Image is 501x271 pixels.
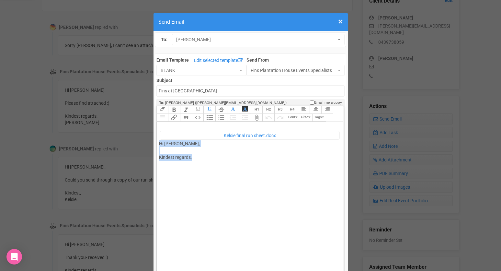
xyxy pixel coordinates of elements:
button: Underline [192,106,203,114]
div: Hi [PERSON_NAME], Kindest regards, [159,124,339,174]
button: Font Background [239,106,251,114]
button: Tags [312,114,326,122]
button: Size [299,114,312,122]
button: Undo [262,114,274,122]
button: Redo [274,114,286,122]
button: Numbers [215,114,227,122]
button: Italic [180,106,192,114]
button: Align Right [321,106,333,114]
button: Font Colour [227,106,239,114]
button: Heading 2 [262,106,274,114]
button: Heading 3 [274,106,286,114]
button: Bullets [203,114,215,122]
label: Send From [246,55,345,63]
button: Quote [180,114,192,122]
h4: Send Email [158,18,343,26]
button: Font [286,114,299,122]
span: BLANK [161,67,238,74]
button: Code [192,114,203,122]
span: [PERSON_NAME] ([PERSON_NAME][EMAIL_ADDRESS][DOMAIN_NAME]) [165,100,287,105]
button: Heading 4 [286,106,298,114]
button: Clear Formatting at cursor [156,106,168,114]
label: Email Template [156,57,189,63]
label: To: [161,36,167,43]
label: Subject [156,76,345,84]
span: H2 [266,107,271,112]
span: [PERSON_NAME] [176,36,336,43]
button: Increase Level [239,114,251,122]
div: Open Intercom Messenger [6,249,22,265]
span: H4 [290,107,294,112]
button: Align Left [298,106,310,114]
strong: To: [159,100,164,105]
button: Attach Files [251,114,262,122]
button: Link [168,114,180,122]
span: H3 [278,107,282,112]
span: Email me a copy [314,100,342,105]
span: H1 [255,107,259,112]
span: Kelsie final run sheet.docx [224,133,276,138]
button: Align Justified [156,114,168,122]
button: Align Center [310,106,321,114]
button: Heading 1 [251,106,262,114]
button: Strikethrough [215,106,227,114]
a: Edit selected template [192,57,244,65]
button: Decrease Level [227,114,239,122]
span: Fins Plantation House Events Specialists [251,67,336,74]
span: × [338,16,343,27]
button: Underline Colour [203,106,215,114]
button: Bold [168,106,180,114]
